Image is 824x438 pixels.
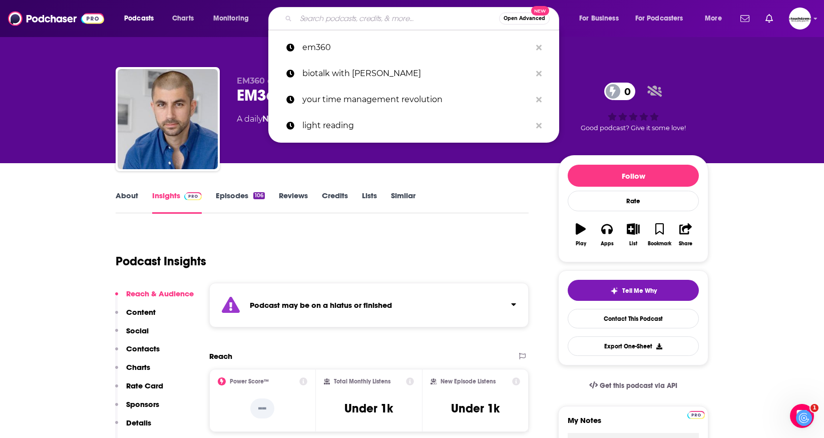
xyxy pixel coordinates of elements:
a: Charts [166,11,200,27]
button: open menu [629,11,698,27]
a: your time management revolution [268,87,559,113]
h2: Total Monthly Listens [334,378,390,385]
span: 0 [614,83,636,100]
img: tell me why sparkle [610,287,618,295]
span: Get this podcast via API [600,381,677,390]
button: Show profile menu [789,8,811,30]
span: For Podcasters [635,12,683,26]
h1: Podcast Insights [116,254,206,269]
button: Social [115,326,149,344]
button: Sponsors [115,399,159,418]
button: Apps [594,217,620,253]
a: News [262,114,285,124]
button: List [620,217,646,253]
p: Content [126,307,156,317]
p: Rate Card [126,381,163,390]
div: Play [576,241,586,247]
img: Podchaser Pro [184,192,202,200]
h2: New Episode Listens [441,378,496,385]
button: Export One-Sheet [568,336,699,356]
button: tell me why sparkleTell Me Why [568,280,699,301]
img: Podchaser - Follow, Share and Rate Podcasts [8,9,104,28]
span: Logged in as jvervelde [789,8,811,30]
button: Play [568,217,594,253]
section: Click to expand status details [209,283,529,327]
span: New [531,6,549,16]
div: Share [679,241,692,247]
a: Show notifications dropdown [761,10,777,27]
div: A daily podcast [237,113,317,125]
button: Share [673,217,699,253]
span: 1 [810,404,818,412]
div: List [629,241,637,247]
span: Good podcast? Give it some love! [581,124,686,132]
button: Bookmark [646,217,672,253]
a: em360 [268,35,559,61]
label: My Notes [568,415,699,433]
button: Follow [568,165,699,187]
button: Charts [115,362,150,381]
a: Lists [362,191,377,214]
span: Tell Me Why [622,287,657,295]
a: Get this podcast via API [581,373,685,398]
button: open menu [698,11,734,27]
p: Reach & Audience [126,289,194,298]
button: open menu [206,11,262,27]
button: Details [115,418,151,436]
h3: Under 1k [344,401,393,416]
input: Search podcasts, credits, & more... [296,11,499,27]
button: Open AdvancedNew [499,13,550,25]
span: For Business [579,12,619,26]
div: 0Good podcast? Give it some love! [558,76,708,138]
img: EM360 cu Adi Maniutiu [118,69,218,169]
span: Charts [172,12,194,26]
p: Sponsors [126,399,159,409]
div: Rate [568,191,699,211]
iframe: Intercom live chat [790,404,814,428]
p: your time management revolution [302,87,531,113]
a: Credits [322,191,348,214]
a: Show notifications dropdown [736,10,753,27]
p: biotalk with Rich Bendis [302,61,531,87]
button: open menu [572,11,631,27]
a: InsightsPodchaser Pro [152,191,202,214]
a: About [116,191,138,214]
button: Contacts [115,344,160,362]
p: Charts [126,362,150,372]
span: Monitoring [213,12,249,26]
button: Content [115,307,156,326]
h2: Reach [209,351,232,361]
button: open menu [117,11,167,27]
div: Bookmark [648,241,671,247]
a: Episodes106 [216,191,265,214]
strong: Podcast may be on a hiatus or finished [250,300,392,310]
h3: Under 1k [451,401,500,416]
a: Reviews [279,191,308,214]
a: Contact This Podcast [568,309,699,328]
img: Podchaser Pro [687,411,705,419]
div: Search podcasts, credits, & more... [278,7,569,30]
a: Similar [391,191,416,214]
div: 106 [253,192,265,199]
a: Pro website [687,409,705,419]
h2: Power Score™ [230,378,269,385]
span: More [705,12,722,26]
p: Contacts [126,344,160,353]
span: Open Advanced [504,16,545,21]
p: Details [126,418,151,427]
p: em360 [302,35,531,61]
button: Rate Card [115,381,163,399]
p: -- [250,398,274,418]
a: 0 [604,83,636,100]
img: User Profile [789,8,811,30]
button: Reach & Audience [115,289,194,307]
p: Social [126,326,149,335]
span: Podcasts [124,12,154,26]
a: light reading [268,113,559,139]
a: biotalk with [PERSON_NAME] [268,61,559,87]
p: light reading [302,113,531,139]
span: EM360 cu [PERSON_NAME] [237,76,351,86]
div: Apps [601,241,614,247]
